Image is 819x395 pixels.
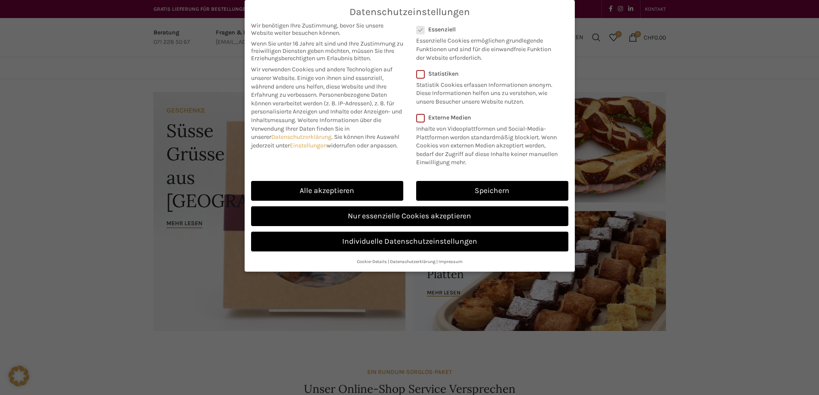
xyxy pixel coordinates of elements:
a: Einstellungen [290,142,327,149]
a: Alle akzeptieren [251,181,403,201]
span: Personenbezogene Daten können verarbeitet werden (z. B. IP-Adressen), z. B. für personalisierte A... [251,91,402,124]
span: Wenn Sie unter 16 Jahre alt sind und Ihre Zustimmung zu freiwilligen Diensten geben möchten, müss... [251,40,403,62]
label: Essenziell [416,26,557,33]
p: Essenzielle Cookies ermöglichen grundlegende Funktionen und sind für die einwandfreie Funktion de... [416,33,557,62]
a: Datenschutzerklärung [390,259,436,264]
p: Inhalte von Videoplattformen und Social-Media-Plattformen werden standardmäßig blockiert. Wenn Co... [416,121,563,167]
span: Datenschutzeinstellungen [350,6,470,18]
span: Wir verwenden Cookies und andere Technologien auf unserer Website. Einige von ihnen sind essenzie... [251,66,393,98]
a: Speichern [416,181,568,201]
label: Externe Medien [416,114,563,121]
label: Statistiken [416,70,557,77]
span: Wir benötigen Ihre Zustimmung, bevor Sie unsere Website weiter besuchen können. [251,22,403,37]
span: Sie können Ihre Auswahl jederzeit unter widerrufen oder anpassen. [251,133,399,149]
a: Individuelle Datenschutzeinstellungen [251,232,568,251]
p: Statistik Cookies erfassen Informationen anonym. Diese Informationen helfen uns zu verstehen, wie... [416,77,557,106]
a: Nur essenzielle Cookies akzeptieren [251,206,568,226]
a: Cookie-Details [357,259,387,264]
a: Datenschutzerklärung [271,133,331,141]
a: Impressum [439,259,463,264]
span: Weitere Informationen über die Verwendung Ihrer Daten finden Sie in unserer . [251,116,381,141]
